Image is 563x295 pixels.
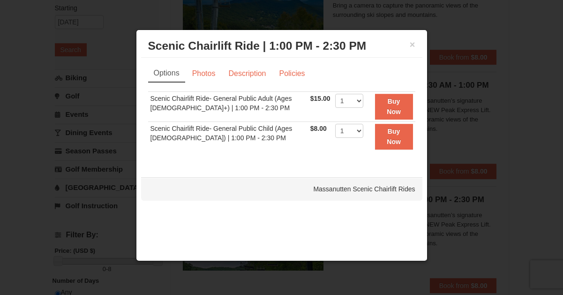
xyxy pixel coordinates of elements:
strong: Buy Now [387,98,401,115]
span: $15.00 [310,95,330,102]
button: Buy Now [375,94,413,120]
span: $8.00 [310,125,327,132]
button: Buy Now [375,124,413,150]
button: × [410,40,415,49]
a: Photos [186,65,222,83]
div: Massanutten Scenic Chairlift Rides [141,177,422,201]
h3: Scenic Chairlift Ride | 1:00 PM - 2:30 PM [148,39,415,53]
a: Description [222,65,272,83]
a: Options [148,65,185,83]
a: Policies [273,65,311,83]
td: Scenic Chairlift Ride- General Public Child (Ages [DEMOGRAPHIC_DATA]) | 1:00 PM - 2:30 PM [148,121,308,151]
td: Scenic Chairlift Ride- General Public Adult (Ages [DEMOGRAPHIC_DATA]+) | 1:00 PM - 2:30 PM [148,91,308,121]
strong: Buy Now [387,128,401,145]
